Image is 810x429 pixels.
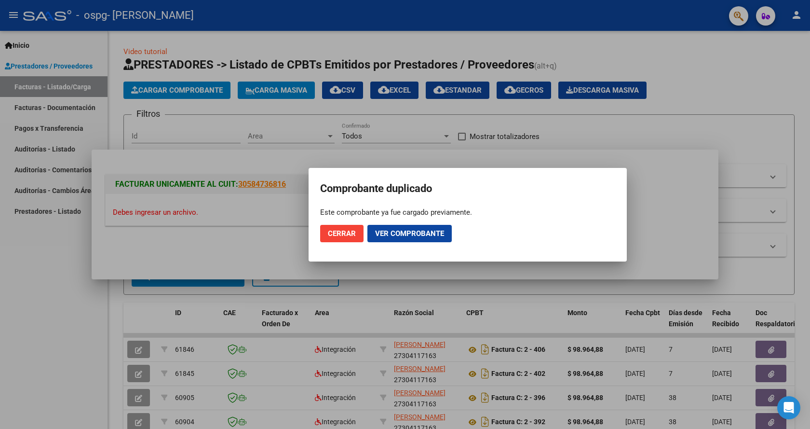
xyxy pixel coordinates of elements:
button: Cerrar [320,225,364,242]
h2: Comprobante duplicado [320,180,615,198]
div: Este comprobante ya fue cargado previamente. [320,208,615,217]
div: Open Intercom Messenger [777,396,800,419]
button: Ver comprobante [367,225,452,242]
span: Ver comprobante [375,229,444,238]
span: Cerrar [328,229,356,238]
